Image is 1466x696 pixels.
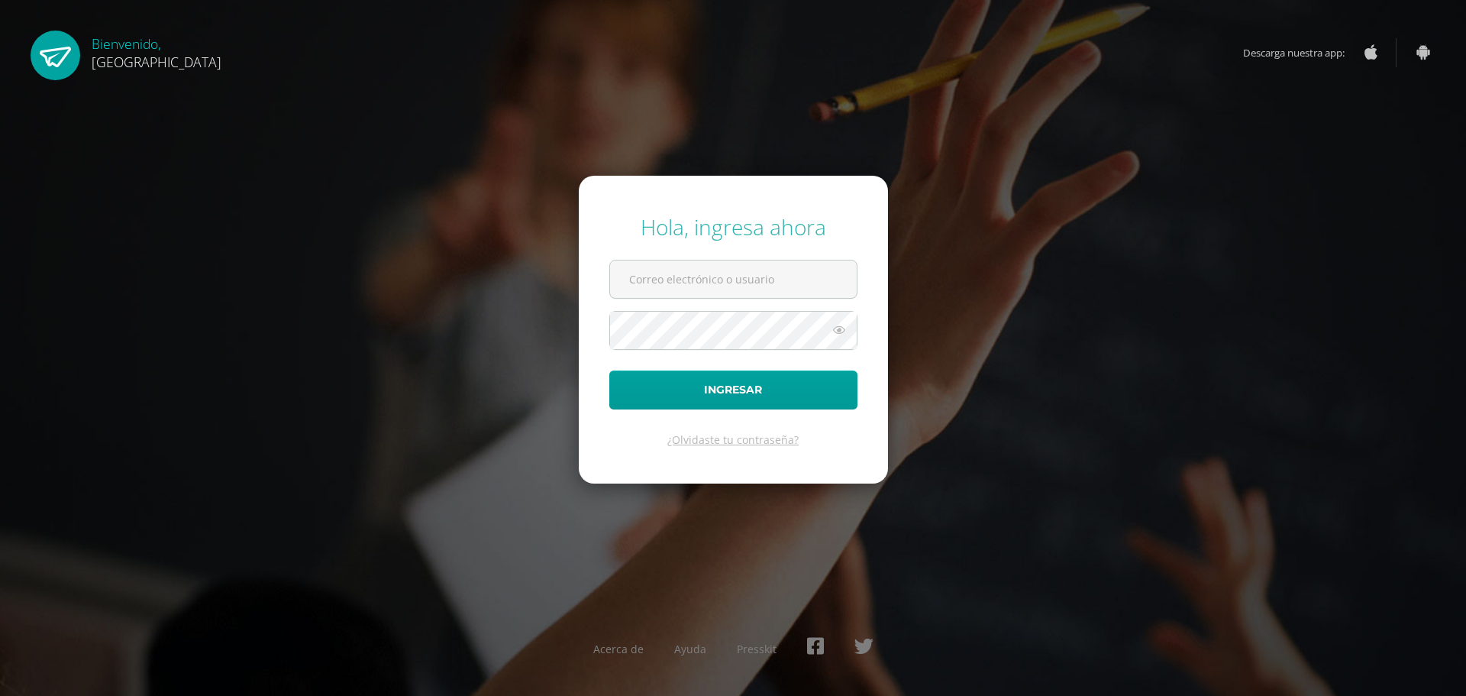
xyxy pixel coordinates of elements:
a: Ayuda [674,642,706,656]
a: ¿Olvidaste tu contraseña? [667,432,799,447]
div: Bienvenido, [92,31,221,71]
a: Acerca de [593,642,644,656]
span: [GEOGRAPHIC_DATA] [92,53,221,71]
div: Hola, ingresa ahora [609,212,857,241]
button: Ingresar [609,371,857,410]
a: Presskit [737,642,777,656]
span: Descarga nuestra app: [1243,38,1360,67]
input: Correo electrónico o usuario [610,261,857,298]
